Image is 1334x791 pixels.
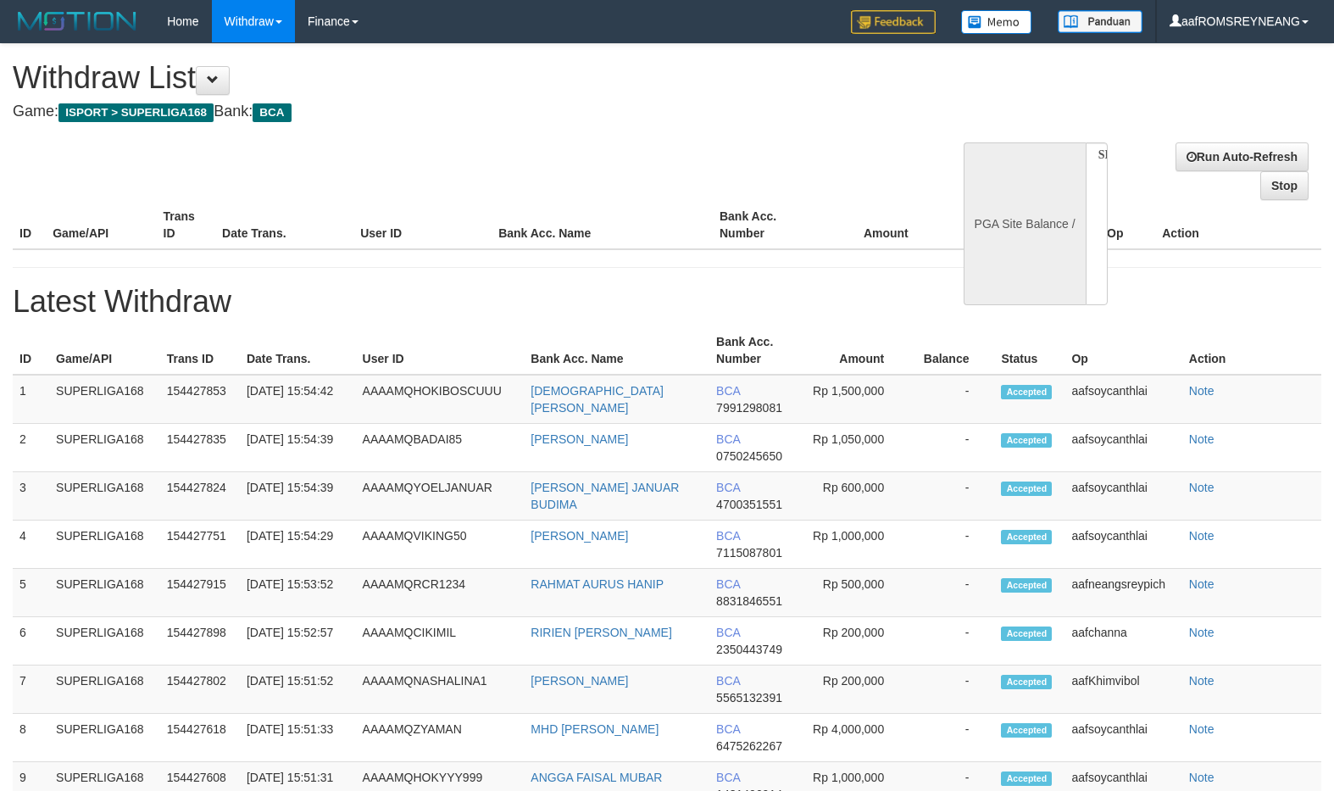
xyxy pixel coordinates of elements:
span: BCA [716,577,740,591]
td: - [909,375,994,424]
span: 8831846551 [716,594,782,608]
td: [DATE] 15:53:52 [240,569,356,617]
td: [DATE] 15:54:39 [240,472,356,521]
th: User ID [353,201,492,249]
a: Note [1189,626,1214,639]
td: [DATE] 15:51:33 [240,714,356,762]
span: BCA [716,384,740,398]
td: SUPERLIGA168 [49,617,160,666]
span: Accepted [1001,433,1052,448]
td: 154427824 [160,472,240,521]
td: aafsoycanthlai [1064,472,1181,521]
h1: Latest Withdraw [13,285,1321,319]
td: 3 [13,472,49,521]
a: Note [1189,384,1214,398]
th: Trans ID [157,201,216,249]
span: BCA [716,481,740,494]
td: [DATE] 15:54:29 [240,521,356,569]
th: Action [1182,326,1321,375]
td: 4 [13,521,49,569]
td: aafneangsreypich [1064,569,1181,617]
td: 154427751 [160,521,240,569]
a: Note [1189,771,1214,784]
td: 154427915 [160,569,240,617]
span: 2350443749 [716,643,782,656]
td: Rp 500,000 [802,569,909,617]
td: 154427835 [160,424,240,472]
span: ISPORT > SUPERLIGA168 [58,103,214,122]
div: PGA Site Balance / [964,142,1086,305]
h1: Withdraw List [13,61,872,95]
td: Rp 4,000,000 [802,714,909,762]
th: Bank Acc. Number [713,201,823,249]
th: Date Trans. [215,201,353,249]
th: Op [1064,326,1181,375]
th: Balance [909,326,994,375]
td: SUPERLIGA168 [49,714,160,762]
span: Accepted [1001,482,1052,496]
span: 0750245650 [716,449,782,463]
a: Run Auto-Refresh [1176,142,1309,171]
a: [PERSON_NAME] [531,674,628,688]
span: 7115087801 [716,546,782,560]
td: [DATE] 15:52:57 [240,617,356,666]
a: Stop [1260,171,1309,200]
td: [DATE] 15:51:52 [240,666,356,714]
td: Rp 200,000 [802,617,909,666]
td: [DATE] 15:54:42 [240,375,356,424]
a: [PERSON_NAME] JANUAR BUDIMA [531,481,679,511]
a: [PERSON_NAME] [531,529,628,543]
img: Button%20Memo.svg [961,10,1032,34]
span: 7991298081 [716,401,782,415]
img: Feedback.jpg [851,10,936,34]
h4: Game: Bank: [13,103,872,120]
td: aafsoycanthlai [1064,424,1181,472]
td: Rp 1,050,000 [802,424,909,472]
td: 7 [13,666,49,714]
td: aafKhimvibol [1064,666,1181,714]
td: Rp 200,000 [802,666,909,714]
td: AAAAMQBADAI85 [356,424,525,472]
th: User ID [356,326,525,375]
th: Trans ID [160,326,240,375]
span: 5565132391 [716,691,782,705]
a: Note [1189,674,1214,688]
td: aafsoycanthlai [1064,375,1181,424]
td: 154427802 [160,666,240,714]
span: BCA [716,626,740,639]
a: RIRIEN [PERSON_NAME] [531,626,671,639]
td: 1 [13,375,49,424]
th: Amount [823,201,933,249]
td: 8 [13,714,49,762]
td: aafchanna [1064,617,1181,666]
td: [DATE] 15:54:39 [240,424,356,472]
th: ID [13,326,49,375]
td: 154427618 [160,714,240,762]
a: Note [1189,432,1214,446]
img: MOTION_logo.png [13,8,142,34]
span: BCA [716,674,740,688]
td: - [909,472,994,521]
td: AAAAMQZYAMAN [356,714,525,762]
th: Action [1155,201,1321,249]
a: Note [1189,577,1214,591]
a: ANGGA FAISAL MUBAR [531,771,662,784]
td: SUPERLIGA168 [49,424,160,472]
td: 2 [13,424,49,472]
span: Accepted [1001,385,1052,399]
a: Note [1189,481,1214,494]
td: aafsoycanthlai [1064,714,1181,762]
th: Op [1100,201,1155,249]
span: Accepted [1001,772,1052,786]
td: AAAAMQRCR1234 [356,569,525,617]
span: BCA [716,771,740,784]
span: Accepted [1001,627,1052,641]
td: SUPERLIGA168 [49,569,160,617]
td: aafsoycanthlai [1064,521,1181,569]
td: AAAAMQVIKING50 [356,521,525,569]
td: 6 [13,617,49,666]
td: - [909,714,994,762]
span: BCA [716,432,740,446]
td: 154427898 [160,617,240,666]
img: panduan.png [1058,10,1142,33]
